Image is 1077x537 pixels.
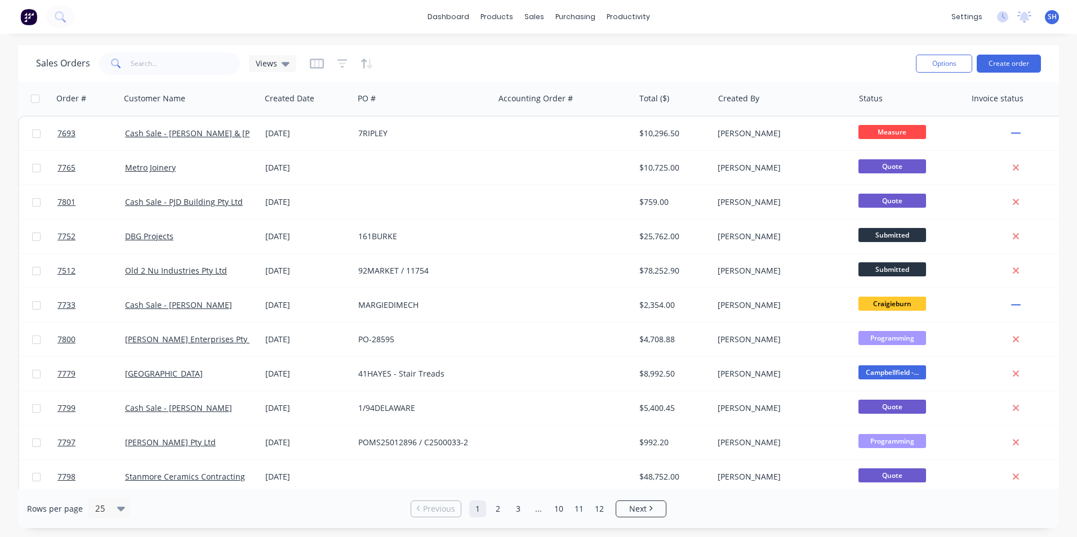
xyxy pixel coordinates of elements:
[718,162,843,173] div: [PERSON_NAME]
[27,503,83,514] span: Rows per page
[265,265,349,276] div: [DATE]
[57,220,125,253] a: 7752
[57,265,75,276] span: 7512
[36,58,90,69] h1: Sales Orders
[489,500,506,517] a: Page 2
[265,471,349,482] div: [DATE]
[591,500,608,517] a: Page 12
[57,151,125,185] a: 7765
[972,93,1023,104] div: Invoice status
[946,8,988,25] div: settings
[510,500,527,517] a: Page 3
[57,196,75,208] span: 7801
[422,8,475,25] a: dashboard
[125,471,245,482] a: Stanmore Ceramics Contracting
[718,231,843,242] div: [PERSON_NAME]
[601,8,656,25] div: productivity
[916,55,972,73] button: Options
[718,196,843,208] div: [PERSON_NAME]
[718,299,843,311] div: [PERSON_NAME]
[358,231,483,242] div: 161BURKE
[57,185,125,219] a: 7801
[858,365,926,379] span: Campbellfield -...
[125,334,261,344] a: [PERSON_NAME] Enterprises Pty Ltd
[57,323,125,356] a: 7800
[718,402,843,414] div: [PERSON_NAME]
[499,93,573,104] div: Accounting Order #
[57,162,75,173] span: 7765
[858,400,926,414] span: Quote
[57,288,125,322] a: 7733
[131,52,241,75] input: Search...
[125,402,232,413] a: Cash Sale - [PERSON_NAME]
[858,434,926,448] span: Programming
[475,8,519,25] div: products
[858,159,926,173] span: Quote
[858,331,926,345] span: Programming
[858,228,926,242] span: Submitted
[265,299,349,311] div: [DATE]
[718,128,843,139] div: [PERSON_NAME]
[718,471,843,482] div: [PERSON_NAME]
[858,297,926,311] span: Craigieburn
[265,437,349,448] div: [DATE]
[57,437,75,448] span: 7797
[57,391,125,425] a: 7799
[639,231,705,242] div: $25,762.00
[57,231,75,242] span: 7752
[57,368,75,379] span: 7779
[858,262,926,276] span: Submitted
[125,196,243,207] a: Cash Sale - PJD Building Pty Ltd
[718,334,843,345] div: [PERSON_NAME]
[1048,12,1057,22] span: SH
[639,162,705,173] div: $10,725.00
[639,437,705,448] div: $992.20
[550,500,567,517] a: Page 10
[519,8,550,25] div: sales
[125,437,216,447] a: [PERSON_NAME] Pty Ltd
[718,368,843,379] div: [PERSON_NAME]
[858,125,926,139] span: Measure
[639,93,669,104] div: Total ($)
[358,265,483,276] div: 92MARKET / 11754
[411,503,461,514] a: Previous page
[358,93,376,104] div: PO #
[125,368,203,379] a: [GEOGRAPHIC_DATA]
[265,128,349,139] div: [DATE]
[265,368,349,379] div: [DATE]
[125,299,232,310] a: Cash Sale - [PERSON_NAME]
[57,254,125,288] a: 7512
[639,402,705,414] div: $5,400.45
[858,468,926,482] span: Quote
[469,500,486,517] a: Page 1 is your current page
[57,128,75,139] span: 7693
[358,368,483,379] div: 41HAYES - Stair Treads
[57,402,75,414] span: 7799
[718,265,843,276] div: [PERSON_NAME]
[57,299,75,311] span: 7733
[124,93,185,104] div: Customer Name
[718,93,759,104] div: Created By
[639,265,705,276] div: $78,252.90
[358,299,483,311] div: MARGIEDIMECH
[265,402,349,414] div: [DATE]
[718,437,843,448] div: [PERSON_NAME]
[406,500,671,517] ul: Pagination
[530,500,547,517] a: Jump forward
[57,460,125,494] a: 7798
[57,471,75,482] span: 7798
[125,265,227,276] a: Old 2 Nu Industries Pty Ltd
[639,196,705,208] div: $759.00
[125,128,305,138] a: Cash Sale - [PERSON_NAME] & [PERSON_NAME]
[265,231,349,242] div: [DATE]
[629,503,647,514] span: Next
[57,426,125,459] a: 7797
[256,57,277,69] span: Views
[56,93,86,104] div: Order #
[57,334,75,345] span: 7800
[977,55,1041,73] button: Create order
[125,231,173,241] a: DBG Projects
[265,93,314,104] div: Created Date
[639,471,705,482] div: $48,752.00
[639,368,705,379] div: $8,992.50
